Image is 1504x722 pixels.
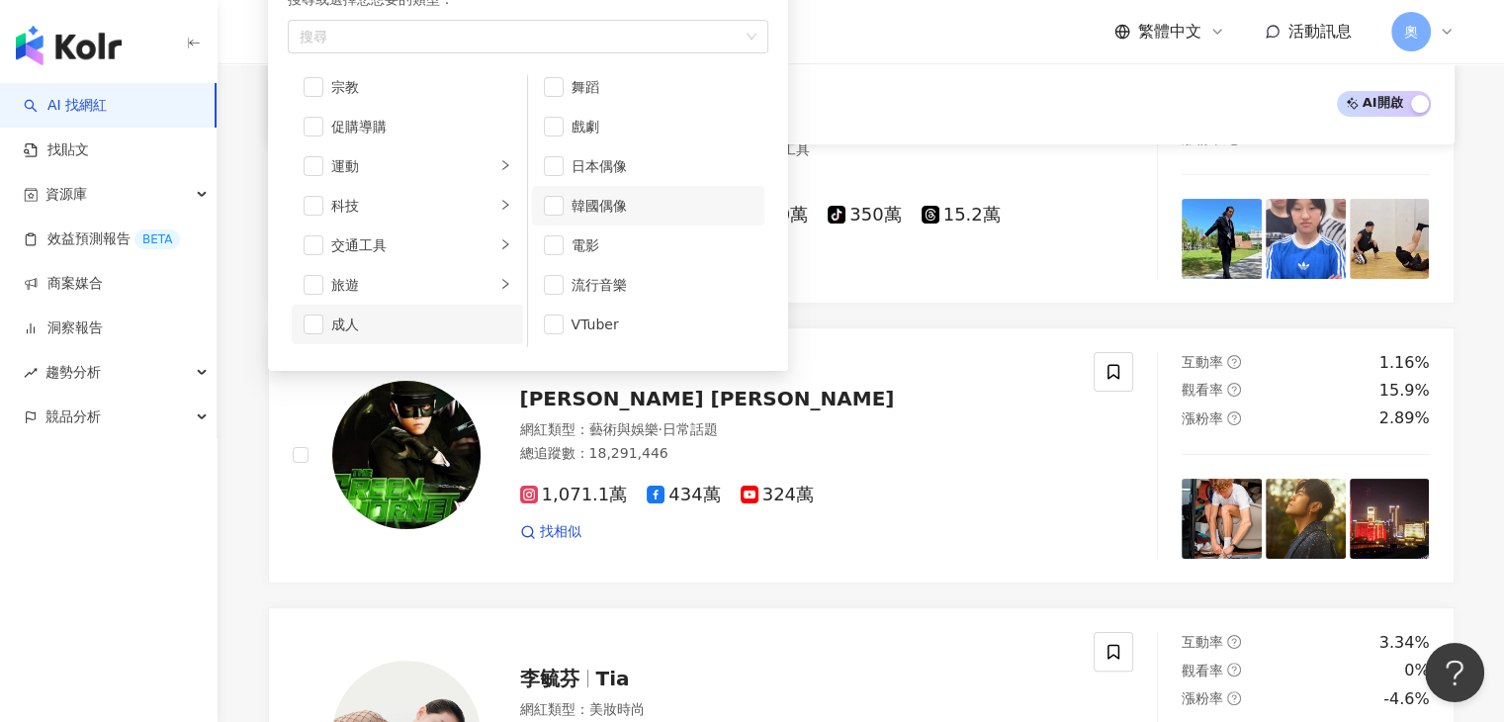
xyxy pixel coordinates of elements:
a: 找相似 [520,522,581,542]
li: 舞蹈 [532,67,764,107]
div: 成人 [331,314,511,335]
img: post-image [1182,479,1262,559]
img: post-image [1182,199,1262,279]
span: 奧 [1404,21,1418,43]
li: 科技 [292,186,523,226]
img: post-image [1266,479,1346,559]
li: 成人 [292,305,523,344]
div: 流行音樂 [572,274,752,296]
div: 旅遊 [331,274,495,296]
span: 漲粉率 [1182,410,1223,426]
a: KOL Avatar吳奇軒Wu Hsuan奇軒Trickingtricking_wu網紅類型：日常話題·教育與學習·運動·交通工具總追蹤數：20,928,00683.3萬64.3萬1,580萬3... [268,47,1455,304]
li: 運動 [292,146,523,186]
span: question-circle [1227,383,1241,397]
span: right [499,199,511,211]
span: · [659,421,663,437]
div: 促購導購 [331,116,511,137]
div: 網紅類型 ： [520,700,1071,720]
span: Tia [596,667,630,690]
div: 電影 [572,234,752,256]
span: 美妝時尚 [589,701,645,717]
div: 2.89% [1379,407,1430,429]
span: 活動訊息 [1288,22,1352,41]
span: 繁體中文 [1138,21,1201,43]
span: 350萬 [828,205,901,226]
span: 互動率 [1182,634,1223,650]
div: 運動 [331,155,495,177]
span: 資源庫 [45,172,87,217]
a: 商案媒合 [24,274,103,294]
div: 宗教 [331,76,511,98]
span: 324萬 [741,485,814,505]
span: [PERSON_NAME] [PERSON_NAME] [520,387,895,410]
span: 李毓芬 [520,667,579,690]
span: 觀看率 [1182,663,1223,678]
span: question-circle [1227,411,1241,425]
img: logo [16,26,122,65]
a: 找貼文 [24,140,89,160]
span: question-circle [1227,355,1241,369]
a: 效益預測報告BETA [24,229,180,249]
span: 日常話題 [663,421,718,437]
div: 網紅類型 ： [520,140,1071,160]
li: 促購導購 [292,107,523,146]
span: 互動率 [1182,354,1223,370]
span: 1,071.1萬 [520,485,628,505]
div: 3.34% [1379,632,1430,654]
div: 總追蹤數 ： 20,928,006 [520,164,1071,184]
a: searchAI 找網紅 [24,96,107,116]
iframe: Help Scout Beacon - Open [1425,643,1484,702]
div: 科技 [331,195,495,217]
span: right [499,238,511,250]
span: rise [24,366,38,380]
span: 找相似 [540,522,581,542]
div: VTuber [572,314,752,335]
div: 1.16% [1379,352,1430,374]
li: 流行音樂 [532,265,764,305]
span: 漲粉率 [1182,131,1223,146]
span: 藝術與娛樂 [589,421,659,437]
div: 0% [1404,660,1429,681]
li: 旅遊 [292,265,523,305]
div: 韓國偶像 [572,195,752,217]
img: post-image [1350,199,1430,279]
li: VTuber [532,305,764,344]
li: 日本偶像 [532,146,764,186]
li: 電影 [532,226,764,265]
span: question-circle [1227,663,1241,677]
img: post-image [1350,479,1430,559]
li: 韓國偶像 [532,186,764,226]
div: -4.6% [1383,688,1429,710]
span: 趨勢分析 [45,350,101,395]
div: 15.9% [1379,380,1430,402]
div: 戲劇 [572,116,752,137]
span: 15.2萬 [922,205,1001,226]
img: post-image [1266,199,1346,279]
span: 競品分析 [45,395,101,439]
span: right [499,278,511,290]
div: 總追蹤數 ： 18,291,446 [520,444,1071,464]
span: 觀看率 [1182,382,1223,398]
div: 網紅類型 ： [520,420,1071,440]
a: 洞察報告 [24,318,103,338]
span: 434萬 [647,485,720,505]
span: question-circle [1227,635,1241,649]
span: question-circle [1227,691,1241,705]
li: 宗教 [292,67,523,107]
div: 日本偶像 [572,155,752,177]
span: 漲粉率 [1182,690,1223,706]
div: 交通工具 [331,234,495,256]
li: 戲劇 [532,107,764,146]
a: KOL Avatar[PERSON_NAME] [PERSON_NAME]網紅類型：藝術與娛樂·日常話題總追蹤數：18,291,4461,071.1萬434萬324萬找相似互動率question... [268,327,1455,584]
li: 交通工具 [292,226,523,265]
img: KOL Avatar [332,381,481,529]
div: 舞蹈 [572,76,752,98]
span: right [499,159,511,171]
